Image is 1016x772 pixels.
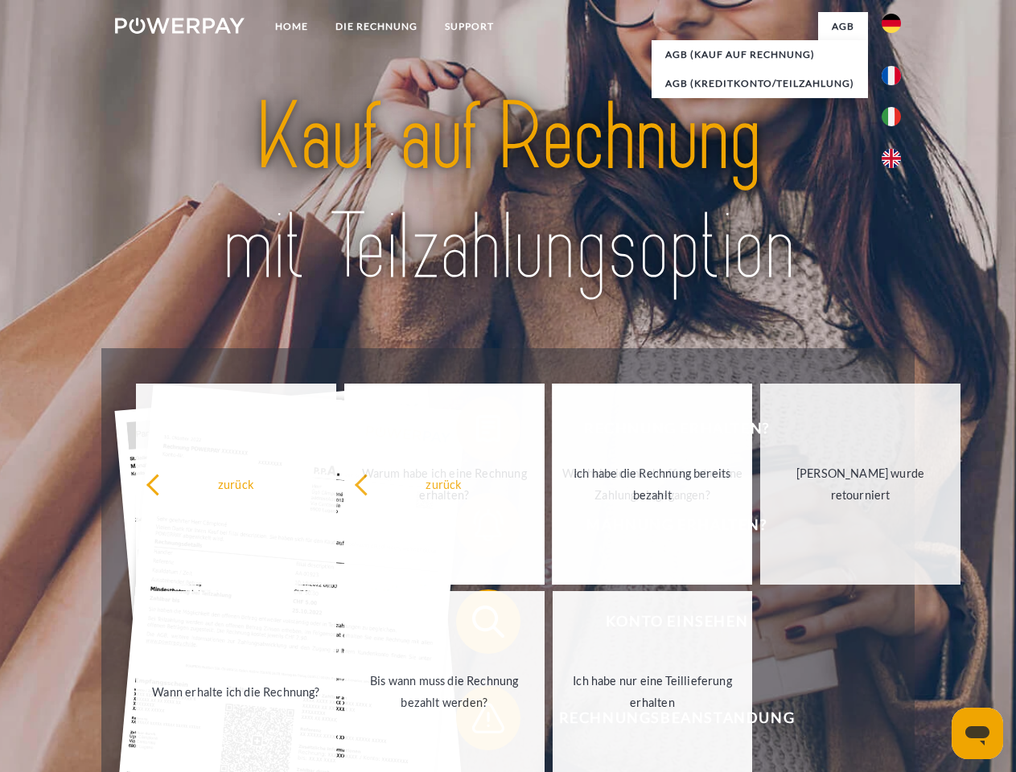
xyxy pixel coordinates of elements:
a: DIE RECHNUNG [322,12,431,41]
div: zurück [354,473,535,495]
img: title-powerpay_de.svg [154,77,862,308]
a: AGB (Kauf auf Rechnung) [652,40,868,69]
div: [PERSON_NAME] wurde retourniert [770,462,951,506]
img: it [882,107,901,126]
img: de [882,14,901,33]
a: SUPPORT [431,12,508,41]
div: Bis wann muss die Rechnung bezahlt werden? [354,670,535,713]
a: Home [261,12,322,41]
div: Ich habe nur eine Teillieferung erhalten [562,670,743,713]
div: zurück [146,473,327,495]
a: agb [818,12,868,41]
img: en [882,149,901,168]
iframe: Schaltfläche zum Öffnen des Messaging-Fensters [952,708,1003,759]
div: Ich habe die Rechnung bereits bezahlt [561,462,742,506]
img: logo-powerpay-white.svg [115,18,245,34]
img: fr [882,66,901,85]
div: Wann erhalte ich die Rechnung? [146,680,327,702]
a: AGB (Kreditkonto/Teilzahlung) [652,69,868,98]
